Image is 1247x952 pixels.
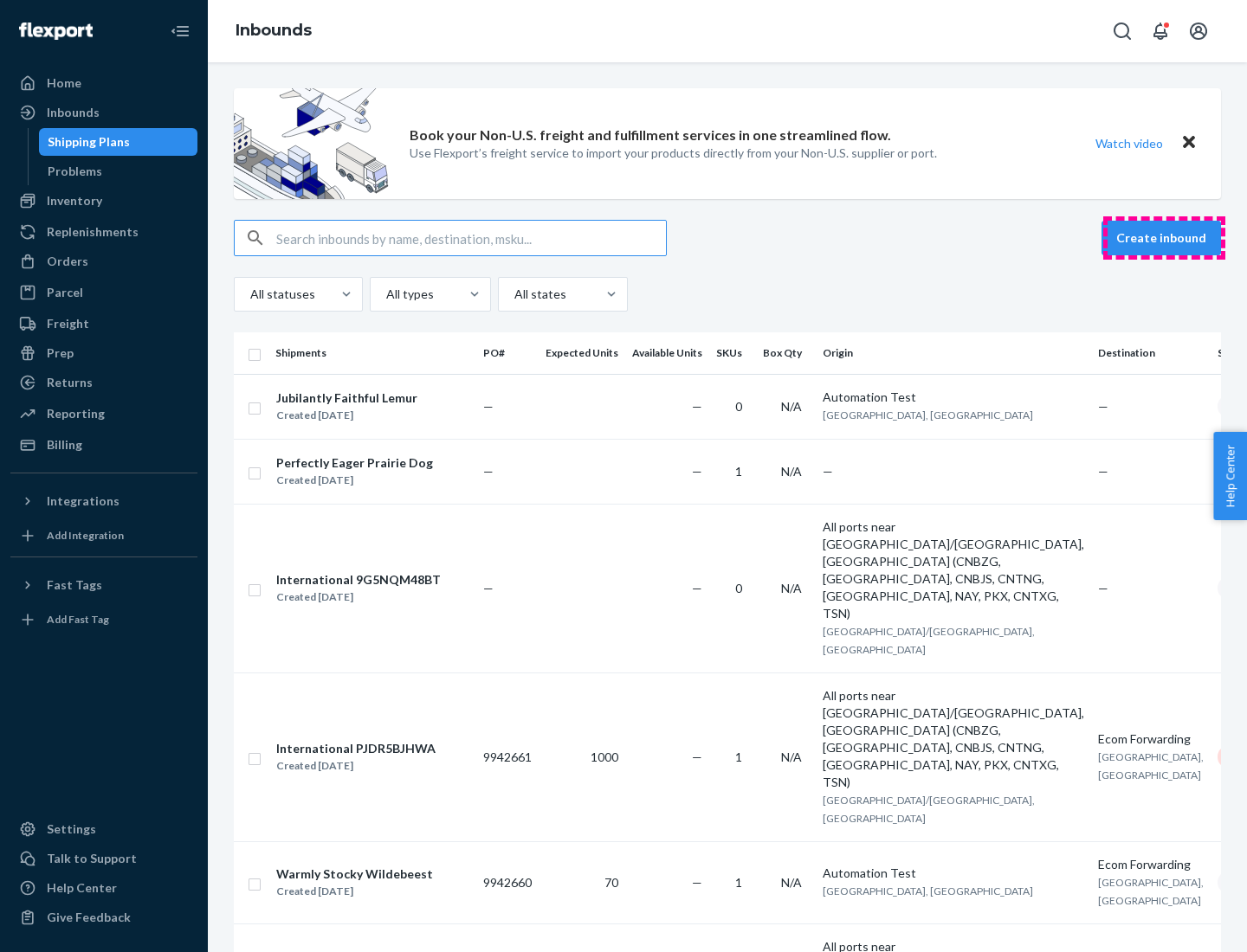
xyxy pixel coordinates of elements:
[476,841,539,923] td: 9942660
[735,464,742,479] span: 1
[823,408,1033,421] span: [GEOGRAPHIC_DATA], [GEOGRAPHIC_DATA]
[1181,14,1216,48] button: Open account menu
[47,284,83,301] div: Parcel
[10,904,197,931] button: Give Feedback
[163,14,197,48] button: Close Navigation
[19,23,93,40] img: Flexport logo
[10,187,197,215] a: Inventory
[10,339,197,367] a: Prep
[1178,131,1200,156] button: Close
[539,332,625,374] th: Expected Units
[276,389,417,407] div: Jubilantly Faithful Lemur
[410,125,891,145] p: Book your Non-U.S. freight and fulfillment services in one streamlined flow.
[756,332,816,374] th: Box Qty
[604,875,618,890] span: 70
[47,850,137,867] div: Talk to Support
[276,472,433,489] div: Created [DATE]
[10,218,197,246] a: Replenishments
[692,581,702,595] span: —
[823,687,1084,791] div: All ports near [GEOGRAPHIC_DATA]/[GEOGRAPHIC_DATA], [GEOGRAPHIC_DATA] (CNBZG, [GEOGRAPHIC_DATA], ...
[47,374,93,391] div: Returns
[591,749,618,764] span: 1000
[222,6,326,56] ol: breadcrumbs
[513,286,514,303] input: All states
[268,332,476,374] th: Shipments
[10,431,197,459] a: Billing
[692,464,702,479] span: —
[410,145,937,162] p: Use Flexport’s freight service to import your products directly from your Non-U.S. supplier or port.
[10,815,197,843] a: Settings
[47,576,102,594] div: Fast Tags
[1098,750,1204,782] span: [GEOGRAPHIC_DATA], [GEOGRAPHIC_DATA]
[10,571,197,599] button: Fast Tags
[1098,464,1108,479] span: —
[47,253,88,270] div: Orders
[384,286,386,303] input: All types
[10,69,197,97] a: Home
[10,874,197,902] a: Help Center
[276,865,433,883] div: Warmly Stocky Wildebeest
[276,571,441,589] div: International 9G5NQM48BT
[1143,14,1178,48] button: Open notifications
[39,158,198,185] a: Problems
[47,879,117,897] div: Help Center
[47,74,81,92] div: Home
[1102,221,1221,255] button: Create inbound
[47,405,105,422] div: Reporting
[781,875,802,890] span: N/A
[48,133,130,151] div: Shipping Plans
[625,332,709,374] th: Available Units
[47,223,139,241] div: Replenishments
[39,128,198,156] a: Shipping Plans
[236,21,312,40] a: Inbounds
[823,625,1035,656] span: [GEOGRAPHIC_DATA]/[GEOGRAPHIC_DATA], [GEOGRAPHIC_DATA]
[692,399,702,414] span: —
[47,492,120,510] div: Integrations
[276,589,441,606] div: Created [DATE]
[823,865,1084,882] div: Automation Test
[816,332,1091,374] th: Origin
[692,875,702,890] span: —
[1091,332,1211,374] th: Destination
[735,581,742,595] span: 0
[276,454,433,472] div: Perfectly Eager Prairie Dog
[709,332,756,374] th: SKUs
[823,794,1035,825] span: [GEOGRAPHIC_DATA]/[GEOGRAPHIC_DATA], [GEOGRAPHIC_DATA]
[47,436,82,453] div: Billing
[47,820,96,838] div: Settings
[47,528,124,543] div: Add Integration
[10,487,197,515] button: Integrations
[735,875,742,890] span: 1
[10,310,197,338] a: Freight
[276,883,433,900] div: Created [DATE]
[1098,730,1204,748] div: Ecom Forwarding
[1098,581,1108,595] span: —
[1084,131,1174,156] button: Watch video
[1098,876,1204,907] span: [GEOGRAPHIC_DATA], [GEOGRAPHIC_DATA]
[1213,432,1247,520] button: Help Center
[47,612,109,627] div: Add Fast Tag
[476,332,539,374] th: PO#
[47,104,100,121] div: Inbounds
[47,192,102,209] div: Inventory
[781,581,802,595] span: N/A
[476,672,539,841] td: 9942661
[276,757,436,775] div: Created [DATE]
[483,581,494,595] span: —
[10,99,197,126] a: Inbounds
[735,399,742,414] span: 0
[1098,399,1108,414] span: —
[1098,856,1204,873] div: Ecom Forwarding
[47,344,74,362] div: Prep
[10,606,197,634] a: Add Fast Tag
[249,286,250,303] input: All statuses
[823,518,1084,622] div: All ports near [GEOGRAPHIC_DATA]/[GEOGRAPHIC_DATA], [GEOGRAPHIC_DATA] (CNBZG, [GEOGRAPHIC_DATA], ...
[276,407,417,424] div: Created [DATE]
[735,749,742,764] span: 1
[692,749,702,764] span: —
[10,369,197,396] a: Returns
[276,221,666,255] input: Search inbounds by name, destination, msku...
[10,248,197,275] a: Orders
[47,909,131,926] div: Give Feedback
